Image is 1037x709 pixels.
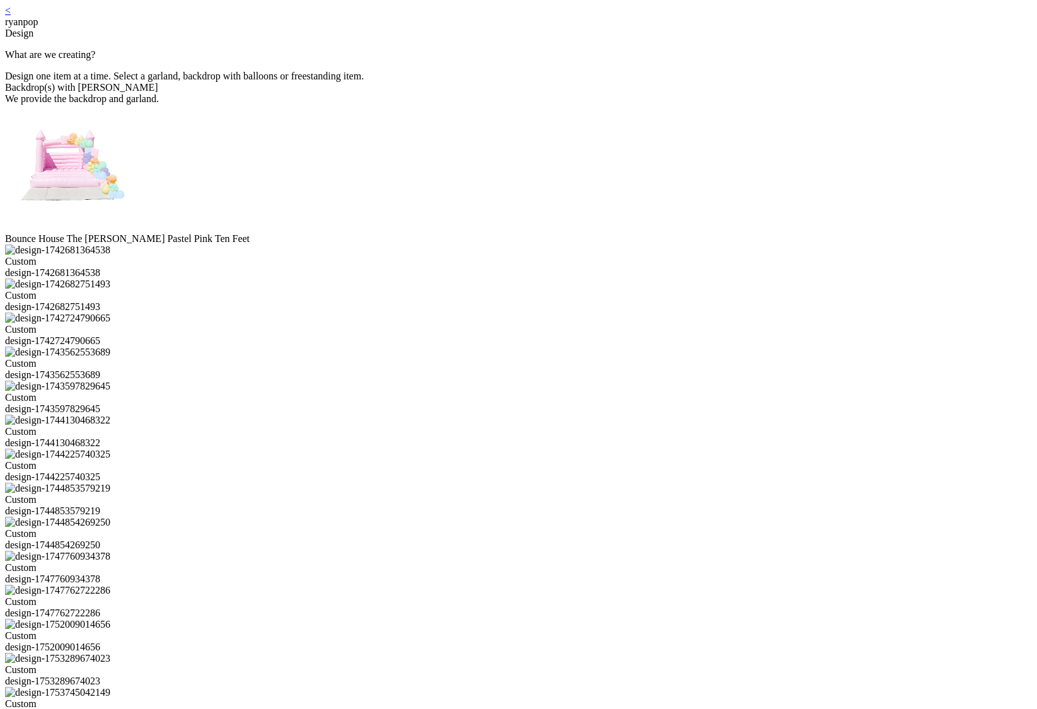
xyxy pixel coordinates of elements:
[5,415,110,426] img: design-1744130468322
[5,313,110,324] img: design-1742724790665
[5,528,1032,539] div: Custom
[5,5,11,16] a: <
[5,505,1032,517] div: design-1744853579219
[5,642,1032,653] div: design-1752009014656
[5,562,1032,574] div: Custom
[5,256,1032,267] div: Custom
[5,471,1032,483] div: design-1744225740325
[5,49,1032,61] p: What are we creating?
[5,539,1032,551] div: design-1744854269250
[5,28,1032,39] div: Design
[5,608,1032,619] div: design-1747762722286
[5,517,110,528] img: design-1744854269250
[5,426,1032,437] div: Custom
[5,403,1032,415] div: design-1743597829645
[5,335,1032,347] div: design-1742724790665
[5,82,1032,93] div: Backdrop(s) with [PERSON_NAME]
[5,630,1032,642] div: Custom
[5,494,1032,505] div: Custom
[5,358,1032,369] div: Custom
[5,483,110,494] img: design-1744853579219
[5,437,1032,449] div: design-1744130468322
[5,290,1032,301] div: Custom
[5,653,110,664] img: design-1753289674023
[5,551,110,562] img: design-1747760934378
[5,596,1032,608] div: Custom
[5,16,1032,28] div: ryanpop
[5,676,1032,687] div: design-1753289674023
[5,347,110,358] img: design-1743562553689
[5,279,110,290] img: design-1742682751493
[5,245,110,256] img: design-1742681364538
[5,619,110,630] img: design-1752009014656
[5,267,1032,279] div: design-1742681364538
[5,381,110,392] img: design-1743597829645
[5,460,1032,471] div: Custom
[5,449,110,460] img: design-1744225740325
[5,105,131,231] img: BKD, 3 Sizes, Bounce House The Kay Pastel Pink Ten Feet
[5,369,1032,381] div: design-1743562553689
[5,301,1032,313] div: design-1742682751493
[5,585,110,596] img: design-1747762722286
[5,233,250,244] span: Bounce House The [PERSON_NAME] Pastel Pink Ten Feet
[5,71,1032,82] div: Design one item at a time. Select a garland, backdrop with balloons or freestanding item.
[5,93,1032,105] div: We provide the backdrop and garland.
[5,664,1032,676] div: Custom
[5,574,1032,585] div: design-1747760934378
[5,324,1032,335] div: Custom
[5,392,1032,403] div: Custom
[5,687,110,698] img: design-1753745042149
